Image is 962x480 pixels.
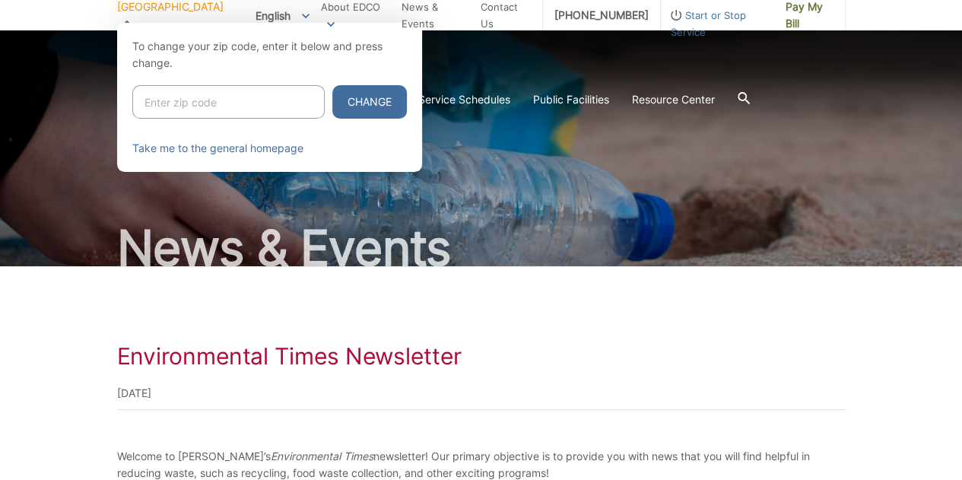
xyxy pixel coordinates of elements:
[244,3,321,28] span: English
[332,85,407,119] button: Change
[132,85,325,119] input: Enter zip code
[132,38,407,72] p: To change your zip code, enter it below and press change.
[132,140,303,157] a: Take me to the general homepage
